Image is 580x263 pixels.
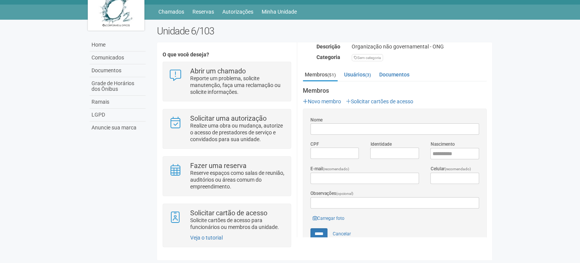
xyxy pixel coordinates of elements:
a: Ramais [90,96,146,109]
a: Documentos [90,64,146,77]
p: Reporte um problema, solicite manutenção, faça uma reclamação ou solicite informações. [190,75,285,95]
strong: Fazer uma reserva [190,162,247,170]
a: Solicitar cartões de acesso [346,98,413,104]
div: Sem categoria [352,54,383,61]
label: Observações [310,190,354,197]
div: Organização não governamental - ONG [346,43,492,50]
small: (51) [327,72,336,78]
span: (opcional) [336,191,354,196]
a: Home [90,39,146,51]
strong: Abrir um chamado [190,67,246,75]
span: (recomendado) [323,167,349,171]
p: Realize uma obra ou mudança, autorize o acesso de prestadores de serviço e convidados para sua un... [190,122,285,143]
a: Solicitar cartão de acesso Solicite cartões de acesso para funcionários ou membros da unidade. [169,210,285,230]
strong: Categoria [316,54,340,60]
a: Anuncie sua marca [90,121,146,134]
h4: O que você deseja? [163,52,291,58]
strong: Descrição [316,44,340,50]
h2: Unidade 6/103 [157,25,492,37]
a: Grade de Horários dos Ônibus [90,77,146,96]
label: Nascimento [430,141,454,148]
a: Usuários(3) [342,69,373,80]
label: Celular [430,165,471,173]
a: Solicitar uma autorização Realize uma obra ou mudança, autorize o acesso de prestadores de serviç... [169,115,285,143]
a: Veja o tutorial [190,235,223,241]
label: CPF [310,141,319,148]
a: Comunicados [90,51,146,64]
a: Minha Unidade [262,6,297,17]
strong: Solicitar uma autorização [190,114,267,122]
a: Chamados [158,6,184,17]
a: Cancelar [329,228,355,240]
label: E-mail [310,165,349,173]
a: Documentos [377,69,411,80]
span: (recomendado) [444,167,471,171]
strong: Solicitar cartão de acesso [190,209,267,217]
a: Reservas [192,6,214,17]
label: Nome [310,117,323,123]
a: LGPD [90,109,146,121]
a: Carregar foto [310,214,347,223]
strong: Membros [303,87,487,94]
p: Reserve espaços como salas de reunião, auditórios ou áreas comum do empreendimento. [190,170,285,190]
a: Autorizações [222,6,253,17]
a: Novo membro [303,98,341,104]
a: Abrir um chamado Reporte um problema, solicite manutenção, faça uma reclamação ou solicite inform... [169,68,285,95]
a: Fazer uma reserva Reserve espaços como salas de reunião, auditórios ou áreas comum do empreendime... [169,162,285,190]
small: (3) [365,72,371,78]
a: Membros(51) [303,69,338,81]
p: Solicite cartões de acesso para funcionários ou membros da unidade. [190,217,285,230]
label: Identidade [370,141,391,148]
